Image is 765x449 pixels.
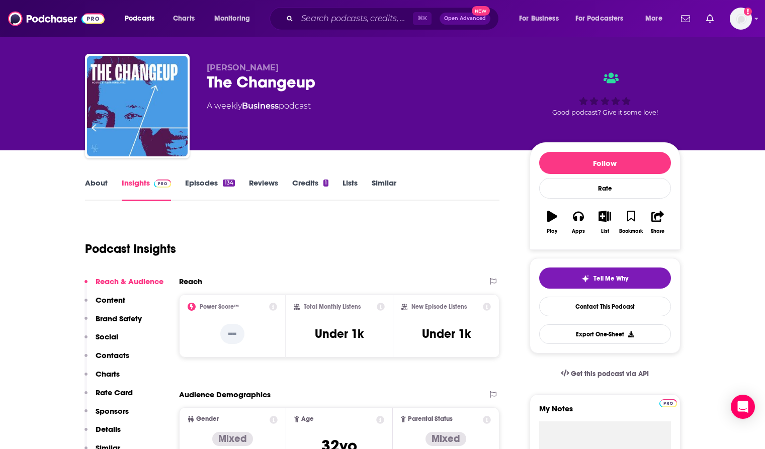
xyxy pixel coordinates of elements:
[552,109,658,116] span: Good podcast? Give it some love!
[581,275,589,283] img: tell me why sparkle
[659,399,677,407] img: Podchaser Pro
[212,432,253,446] div: Mixed
[593,275,628,283] span: Tell Me Why
[591,204,618,240] button: List
[565,204,591,240] button: Apps
[539,267,671,289] button: tell me why sparkleTell Me Why
[166,11,201,27] a: Charts
[122,178,172,201] a: InsightsPodchaser Pro
[571,370,649,378] span: Get this podcast via API
[279,7,508,30] div: Search podcasts, credits, & more...
[601,228,609,234] div: List
[702,10,718,27] a: Show notifications dropdown
[125,12,154,26] span: Podcasts
[569,11,638,27] button: open menu
[87,56,188,156] img: The Changeup
[411,303,467,310] h2: New Episode Listens
[575,12,624,26] span: For Podcasters
[96,314,142,323] p: Brand Safety
[84,388,133,406] button: Rate Card
[547,228,557,234] div: Play
[118,11,167,27] button: open menu
[519,12,559,26] span: For Business
[422,326,471,341] h3: Under 1k
[179,390,271,399] h2: Audience Demographics
[96,295,125,305] p: Content
[730,8,752,30] button: Show profile menu
[84,295,125,314] button: Content
[96,406,129,416] p: Sponsors
[179,277,202,286] h2: Reach
[207,63,279,72] span: [PERSON_NAME]
[444,16,486,21] span: Open Advanced
[207,100,311,112] div: A weekly podcast
[84,424,121,443] button: Details
[539,404,671,421] label: My Notes
[214,12,250,26] span: Monitoring
[659,398,677,407] a: Pro website
[242,101,279,111] a: Business
[744,8,752,16] svg: Add a profile image
[323,179,328,187] div: 1
[96,369,120,379] p: Charts
[249,178,278,201] a: Reviews
[539,152,671,174] button: Follow
[539,178,671,199] div: Rate
[553,362,657,386] a: Get this podcast via API
[200,303,239,310] h2: Power Score™
[85,178,108,201] a: About
[413,12,432,25] span: ⌘ K
[730,8,752,30] img: User Profile
[96,388,133,397] p: Rate Card
[154,179,172,188] img: Podchaser Pro
[220,324,244,344] p: --
[343,178,358,201] a: Lists
[651,228,664,234] div: Share
[297,11,413,27] input: Search podcasts, credits, & more...
[440,13,490,25] button: Open AdvancedNew
[173,12,195,26] span: Charts
[539,297,671,316] a: Contact This Podcast
[84,314,142,332] button: Brand Safety
[96,277,163,286] p: Reach & Audience
[84,332,118,350] button: Social
[619,228,643,234] div: Bookmark
[8,9,105,28] img: Podchaser - Follow, Share and Rate Podcasts
[645,12,662,26] span: More
[301,416,314,422] span: Age
[96,424,121,434] p: Details
[644,204,670,240] button: Share
[185,178,234,201] a: Episodes134
[426,432,466,446] div: Mixed
[292,178,328,201] a: Credits1
[85,241,176,256] h1: Podcast Insights
[315,326,364,341] h3: Under 1k
[207,11,263,27] button: open menu
[96,332,118,341] p: Social
[472,6,490,16] span: New
[84,350,129,369] button: Contacts
[408,416,453,422] span: Parental Status
[731,395,755,419] div: Open Intercom Messenger
[84,277,163,295] button: Reach & Audience
[618,204,644,240] button: Bookmark
[677,10,694,27] a: Show notifications dropdown
[196,416,219,422] span: Gender
[223,179,234,187] div: 134
[304,303,361,310] h2: Total Monthly Listens
[539,204,565,240] button: Play
[572,228,585,234] div: Apps
[730,8,752,30] span: Logged in as maiak
[638,11,675,27] button: open menu
[96,350,129,360] p: Contacts
[84,406,129,425] button: Sponsors
[539,324,671,344] button: Export One-Sheet
[530,63,681,125] div: Good podcast? Give it some love!
[372,178,396,201] a: Similar
[84,369,120,388] button: Charts
[512,11,571,27] button: open menu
